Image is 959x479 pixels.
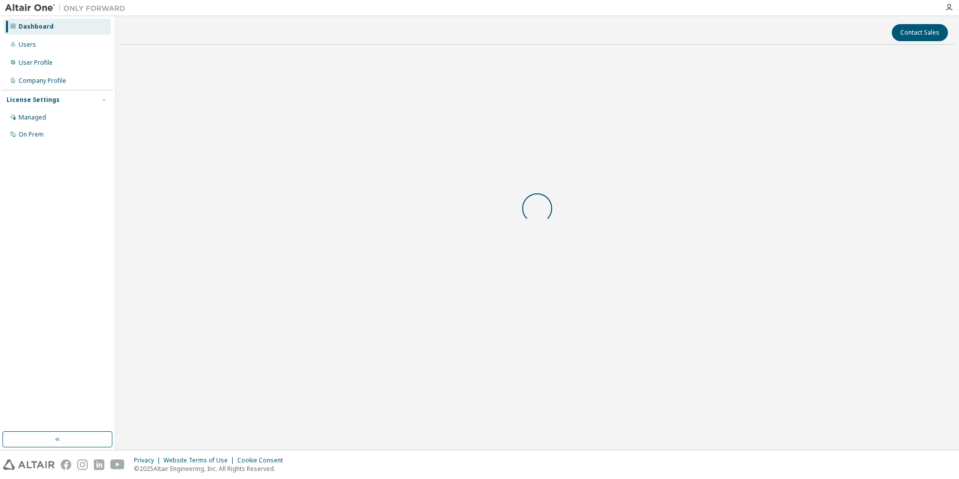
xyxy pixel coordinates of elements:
[164,456,237,464] div: Website Terms of Use
[19,41,36,49] div: Users
[19,113,46,122] div: Managed
[61,459,71,470] img: facebook.svg
[94,459,104,470] img: linkedin.svg
[892,24,948,41] button: Contact Sales
[134,456,164,464] div: Privacy
[5,3,130,13] img: Altair One
[19,77,66,85] div: Company Profile
[110,459,125,470] img: youtube.svg
[19,23,54,31] div: Dashboard
[7,96,60,104] div: License Settings
[19,131,44,139] div: On Prem
[134,464,289,473] p: © 2025 Altair Engineering, Inc. All Rights Reserved.
[237,456,289,464] div: Cookie Consent
[3,459,55,470] img: altair_logo.svg
[77,459,88,470] img: instagram.svg
[19,59,53,67] div: User Profile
